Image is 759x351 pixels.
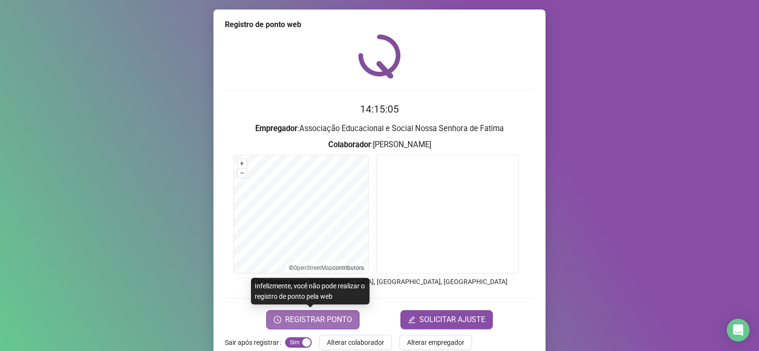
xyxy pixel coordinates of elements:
span: SOLICITAR AJUSTE [419,314,485,325]
button: Alterar empregador [399,335,472,350]
span: info-circle [252,277,260,285]
h3: : Associação Educacional e Social Nossa Senhora de Fatima [225,123,534,135]
span: Alterar empregador [407,337,464,348]
span: Alterar colaborador [327,337,384,348]
strong: Empregador [255,124,297,133]
button: REGISTRAR PONTO [266,310,360,329]
img: QRPoint [358,34,401,78]
div: Infelizmente, você não pode realizar o registro de ponto pela web [251,278,370,304]
button: Alterar colaborador [319,335,392,350]
div: Registro de ponto web [225,19,534,30]
div: Open Intercom Messenger [727,319,750,342]
h3: : [PERSON_NAME] [225,139,534,151]
span: edit [408,316,416,323]
time: 14:15:05 [360,104,399,115]
button: + [238,159,247,168]
p: Endereço aprox. : [GEOGRAPHIC_DATA], [GEOGRAPHIC_DATA], [GEOGRAPHIC_DATA] [225,276,534,287]
button: – [238,169,247,178]
span: REGISTRAR PONTO [285,314,352,325]
a: OpenStreetMap [293,265,333,271]
li: © contributors. [289,265,365,271]
button: editSOLICITAR AJUSTE [400,310,493,329]
span: clock-circle [274,316,281,323]
label: Sair após registrar [225,335,285,350]
strong: Colaborador [328,140,371,149]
